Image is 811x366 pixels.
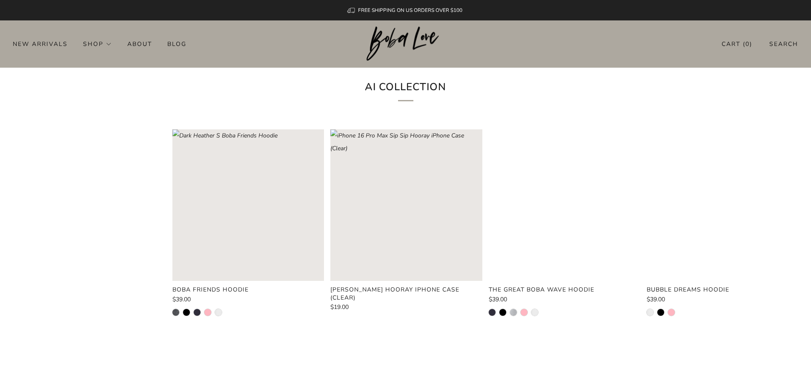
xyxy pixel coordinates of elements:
[330,304,482,310] a: $19.00
[367,26,444,61] img: Boba Love
[489,297,640,303] a: $39.00
[172,295,191,303] span: $39.00
[167,37,186,51] a: Blog
[172,297,324,303] a: $39.00
[647,297,798,303] a: $39.00
[172,129,324,281] a: Dark Heather S Boba Friends Hoodie Loading image: Dark Heather S Boba Friends Hoodie
[647,286,729,294] product-card-title: Bubble Dreams Hoodie
[647,286,798,294] a: Bubble Dreams Hoodie
[489,295,507,303] span: $39.00
[330,129,482,281] a: iPhone 16 Pro Max Sip Sip Hooray iPhone Case (Clear) Loading image: iPhone 16 Pro Max Sip Sip Hoo...
[330,303,349,311] span: $19.00
[745,40,750,48] items-count: 0
[172,286,324,294] a: Boba Friends Hoodie
[83,37,112,51] a: Shop
[330,286,459,301] product-card-title: [PERSON_NAME] Hooray iPhone Case (Clear)
[367,26,444,62] a: Boba Love
[722,37,752,51] a: Cart
[172,286,249,294] product-card-title: Boba Friends Hoodie
[358,7,462,14] span: FREE SHIPPING ON US ORDERS OVER $100
[127,37,152,51] a: About
[769,37,798,51] a: Search
[13,37,68,51] a: New Arrivals
[647,295,665,303] span: $39.00
[489,286,594,294] product-card-title: The Great Boba Wave Hoodie
[288,78,523,101] h1: AI Collection
[489,286,640,294] a: The Great Boba Wave Hoodie
[330,286,482,301] a: [PERSON_NAME] Hooray iPhone Case (Clear)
